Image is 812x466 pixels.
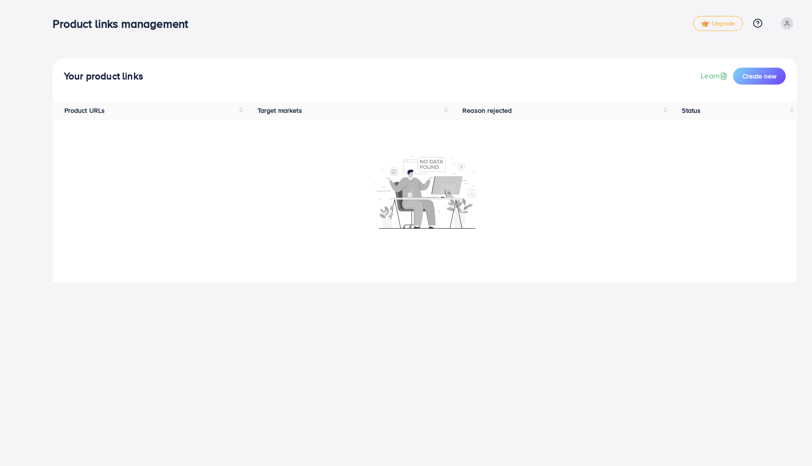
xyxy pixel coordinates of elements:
[733,68,786,85] button: Create new
[693,16,743,31] a: tickUpgrade
[258,106,302,115] span: Target markets
[701,21,709,27] img: tick
[682,106,701,115] span: Status
[64,106,105,115] span: Product URLs
[742,71,776,81] span: Create new
[53,17,195,31] h3: Product links management
[64,70,143,82] h4: Your product links
[701,20,735,27] span: Upgrade
[374,155,476,229] img: No account
[701,70,729,81] a: Learn
[462,106,512,115] span: Reason rejected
